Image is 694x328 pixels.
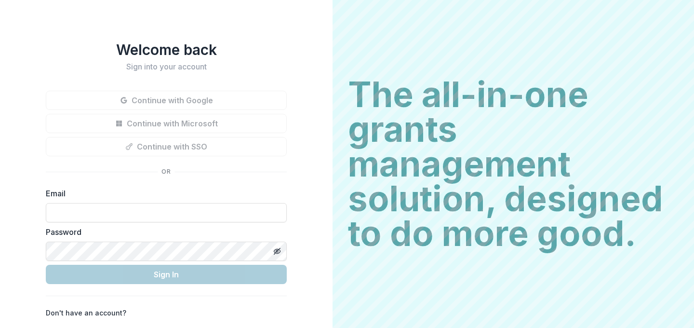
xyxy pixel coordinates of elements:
label: Email [46,188,281,199]
button: Continue with SSO [46,137,287,156]
h2: Sign into your account [46,62,287,71]
button: Continue with Google [46,91,287,110]
label: Password [46,226,281,238]
h1: Welcome back [46,41,287,58]
button: Continue with Microsoft [46,114,287,133]
p: Don't have an account? [46,308,126,318]
button: Toggle password visibility [269,244,285,259]
button: Sign In [46,265,287,284]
